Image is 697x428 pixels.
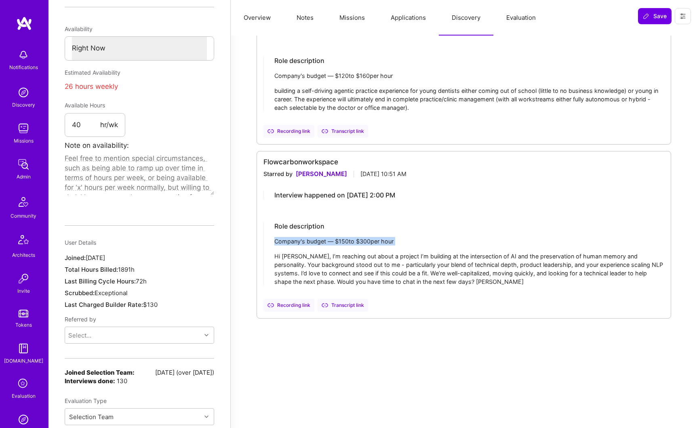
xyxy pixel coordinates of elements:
[12,101,35,109] div: Discovery
[65,254,86,262] span: Joined:
[274,252,664,286] div: Hi [PERSON_NAME], I’m reaching out about a project I’m building at the intersection of AI and the...
[136,277,147,285] span: 72h
[263,125,314,138] a: Recording link
[14,136,34,145] div: Missions
[65,368,135,377] b: Joined Selection Team:
[638,8,672,24] button: Save
[11,212,36,220] div: Community
[263,299,314,312] a: Recording link
[12,392,36,400] div: Evaluation
[15,47,32,63] img: bell
[65,289,95,297] span: Scrubbed:
[17,287,30,295] div: Invite
[296,170,347,178] div: [PERSON_NAME]
[15,411,32,428] img: Admin Search
[16,16,32,31] img: logo
[274,222,664,231] div: Role description
[12,251,35,259] div: Architects
[65,301,143,308] span: Last Charged Builder Rate:
[155,368,214,377] div: [DATE] (over [DATE])
[65,22,214,36] div: Availability
[65,139,129,152] label: Note on availability:
[14,231,33,251] img: Architects
[274,86,664,112] div: building a self-driving agentic practice experience for young dentists either coming out of schoo...
[204,333,208,337] i: icon Chevron
[274,57,664,65] div: Role description
[65,394,214,408] div: Evaluation Type
[100,120,118,130] span: hr/wk
[65,98,125,113] div: Available Hours
[15,340,32,357] img: guide book
[72,113,100,137] input: XX
[4,357,43,365] div: [DOMAIN_NAME]
[318,125,368,138] a: Transcript link
[17,172,31,181] div: Admin
[15,156,32,172] img: admin teamwork
[65,80,214,93] div: 26 hours weekly
[65,266,118,273] span: Total Hours Billed:
[65,312,214,327] div: Referred by
[15,271,32,287] img: Invite
[65,277,136,285] span: Last Billing Cycle Hours:
[274,71,664,80] div: Company's budget — $ 120 to $ 160 per hour
[65,377,214,385] div: 130
[16,376,31,392] i: icon SelectionTeam
[95,289,128,297] span: Exceptional
[263,170,293,178] div: Starred by
[263,158,664,166] div: Flowcarbon workspace
[86,254,105,262] span: [DATE]
[15,321,32,329] div: Tokens
[68,331,91,340] div: Select...
[360,170,406,178] div: [DATE] 10:51 AM
[9,63,38,71] div: Notifications
[204,415,208,419] i: icon Chevron
[14,192,33,212] img: Community
[19,310,28,317] img: tokens
[65,235,214,250] div: User Details
[15,120,32,136] img: teamwork
[69,413,114,421] div: Selection Team
[274,191,664,199] div: Interview happened on [DATE] 2:00 PM
[65,377,115,385] b: Interviews done:
[118,266,135,273] span: 1891h
[318,299,368,312] a: Transcript link
[643,12,667,20] span: Save
[15,84,32,101] img: discovery
[274,237,664,245] div: Company's budget — $ 150 to $ 300 per hour
[65,65,214,80] div: Estimated Availability
[143,301,158,308] span: $130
